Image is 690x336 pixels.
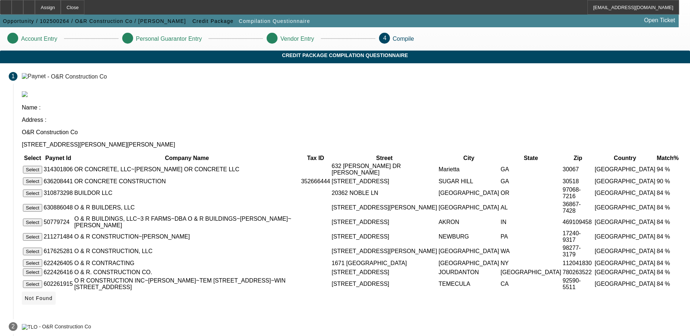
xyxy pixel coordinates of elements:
td: 112041830 [562,259,594,267]
td: 630886048 [43,201,73,215]
td: O & R CONSTRUCTION, LLC [74,244,300,258]
td: 310873298 [43,186,73,200]
td: 17240-9317 [562,230,594,244]
td: GA [500,163,562,176]
button: Select [23,177,42,185]
button: Compilation Questionnaire [237,15,312,28]
td: [STREET_ADDRESS][PERSON_NAME] [331,244,438,258]
td: [GEOGRAPHIC_DATA] [594,163,656,176]
button: Select [23,259,42,267]
td: [GEOGRAPHIC_DATA] [594,177,656,185]
td: SUGAR HILL [438,177,500,185]
td: O R CONSTRUCTION INC~[PERSON_NAME]~TEM [STREET_ADDRESS]~WIN [STREET_ADDRESS] [74,277,300,291]
td: WA [500,244,562,258]
td: 622426416 [43,268,73,276]
td: OR CONCRETE, LLC~[PERSON_NAME] OR CONCRETE LLC [74,163,300,176]
p: Vendor Entry [280,36,314,42]
td: O & R BUILDINGS, LLC~3 R FARMS~DBA O & R BUILDINGS~[PERSON_NAME]~[PERSON_NAME] [74,215,300,229]
button: Select [23,280,42,288]
td: 469109458 [562,215,594,229]
p: [STREET_ADDRESS][PERSON_NAME][PERSON_NAME] [22,141,681,148]
td: IN [500,215,562,229]
td: 617625281 [43,244,73,258]
button: Select [23,166,42,173]
span: Credit Package [192,18,234,24]
td: [GEOGRAPHIC_DATA] [594,277,656,291]
td: 84 % [657,215,679,229]
th: Company Name [74,155,300,162]
button: Select [23,268,42,276]
td: 84 % [657,201,679,215]
td: [GEOGRAPHIC_DATA] [438,201,500,215]
td: O & R. CONSTRUCTION CO. [74,268,300,276]
td: 30067 [562,163,594,176]
td: 636208441 [43,177,73,185]
span: Opportunity / 102500264 / O&R Construction Co / [PERSON_NAME] [3,18,186,24]
th: City [438,155,500,162]
p: O&R Construction Co [22,129,681,136]
a: Open Ticket [641,14,678,27]
th: Paynet Id [43,155,73,162]
td: OR [500,186,562,200]
td: [STREET_ADDRESS] [331,268,438,276]
td: JOURDANTON [438,268,500,276]
th: Country [594,155,656,162]
img: TLO [22,324,37,330]
p: Name : [22,104,681,111]
th: Tax ID [301,155,331,162]
button: Credit Package [191,15,235,28]
button: Select [23,204,42,212]
td: [GEOGRAPHIC_DATA] [594,244,656,258]
p: Personal Guarantor Entry [136,36,202,42]
td: 314301806 [43,163,73,176]
img: paynet_logo.jpg [22,91,28,97]
td: NY [500,259,562,267]
td: [STREET_ADDRESS] [331,277,438,291]
td: 50779724 [43,215,73,229]
th: Match% [657,155,679,162]
td: [GEOGRAPHIC_DATA] [594,201,656,215]
td: [GEOGRAPHIC_DATA] [594,186,656,200]
td: 211271484 [43,230,73,244]
th: Zip [562,155,594,162]
td: [GEOGRAPHIC_DATA] [438,186,500,200]
td: [GEOGRAPHIC_DATA] [594,215,656,229]
td: 92590-5511 [562,277,594,291]
td: [STREET_ADDRESS][PERSON_NAME] [331,201,438,215]
button: Not Found [22,292,56,305]
td: 94 % [657,163,679,176]
td: GA [500,177,562,185]
td: 622426405 [43,259,73,267]
td: 98277-3179 [562,244,594,258]
td: Marietta [438,163,500,176]
div: - O&R Construction Co [47,73,107,79]
td: NEWBURG [438,230,500,244]
td: TEMECULA [438,277,500,291]
th: State [500,155,562,162]
td: O & R BUILDERS, LLC [74,201,300,215]
td: [GEOGRAPHIC_DATA] [594,268,656,276]
td: [GEOGRAPHIC_DATA] [594,259,656,267]
td: [STREET_ADDRESS] [331,230,438,244]
td: 352666444 [301,177,331,185]
span: 4 [383,35,387,41]
td: 20362 NOBLE LN [331,186,438,200]
td: 84 % [657,186,679,200]
td: [STREET_ADDRESS] [331,215,438,229]
td: 90 % [657,177,679,185]
th: Select [23,155,43,162]
td: 30518 [562,177,594,185]
td: 602261915 [43,277,73,291]
button: Select [23,189,42,197]
td: PA [500,230,562,244]
td: BUILDOR LLC [74,186,300,200]
td: O & R CONSTRUCTION~[PERSON_NAME] [74,230,300,244]
button: Select [23,219,42,226]
td: 97068-7216 [562,186,594,200]
td: 1671 [GEOGRAPHIC_DATA] [331,259,438,267]
td: AKRON [438,215,500,229]
td: OR CONCRETE CONSTRUCTION [74,177,300,185]
td: [GEOGRAPHIC_DATA] [594,230,656,244]
td: 84 % [657,259,679,267]
td: CA [500,277,562,291]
